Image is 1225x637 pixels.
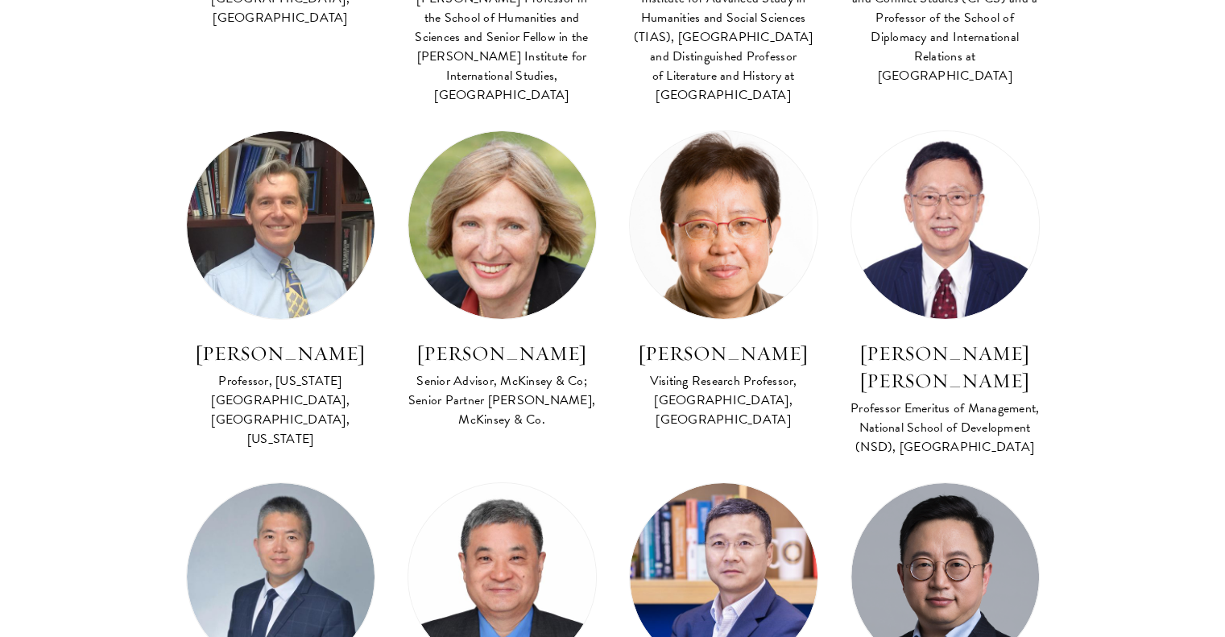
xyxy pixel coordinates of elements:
[629,130,818,432] a: [PERSON_NAME] Visiting Research Professor, [GEOGRAPHIC_DATA], [GEOGRAPHIC_DATA]
[629,340,818,367] h3: [PERSON_NAME]
[629,371,818,429] div: Visiting Research Professor, [GEOGRAPHIC_DATA], [GEOGRAPHIC_DATA]
[408,340,597,367] h3: [PERSON_NAME]
[850,130,1040,459] a: [PERSON_NAME] [PERSON_NAME] Professor Emeritus of Management, National School of Development (NSD...
[408,130,597,432] a: [PERSON_NAME] Senior Advisor, McKinsey & Co; Senior Partner [PERSON_NAME], McKinsey & Co.
[186,340,375,367] h3: [PERSON_NAME]
[850,399,1040,457] div: Professor Emeritus of Management, National School of Development (NSD), [GEOGRAPHIC_DATA]
[850,340,1040,395] h3: [PERSON_NAME] [PERSON_NAME]
[408,371,597,429] div: Senior Advisor, McKinsey & Co; Senior Partner [PERSON_NAME], McKinsey & Co.
[186,130,375,451] a: [PERSON_NAME] Professor, [US_STATE][GEOGRAPHIC_DATA], [GEOGRAPHIC_DATA], [US_STATE]
[186,371,375,449] div: Professor, [US_STATE][GEOGRAPHIC_DATA], [GEOGRAPHIC_DATA], [US_STATE]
